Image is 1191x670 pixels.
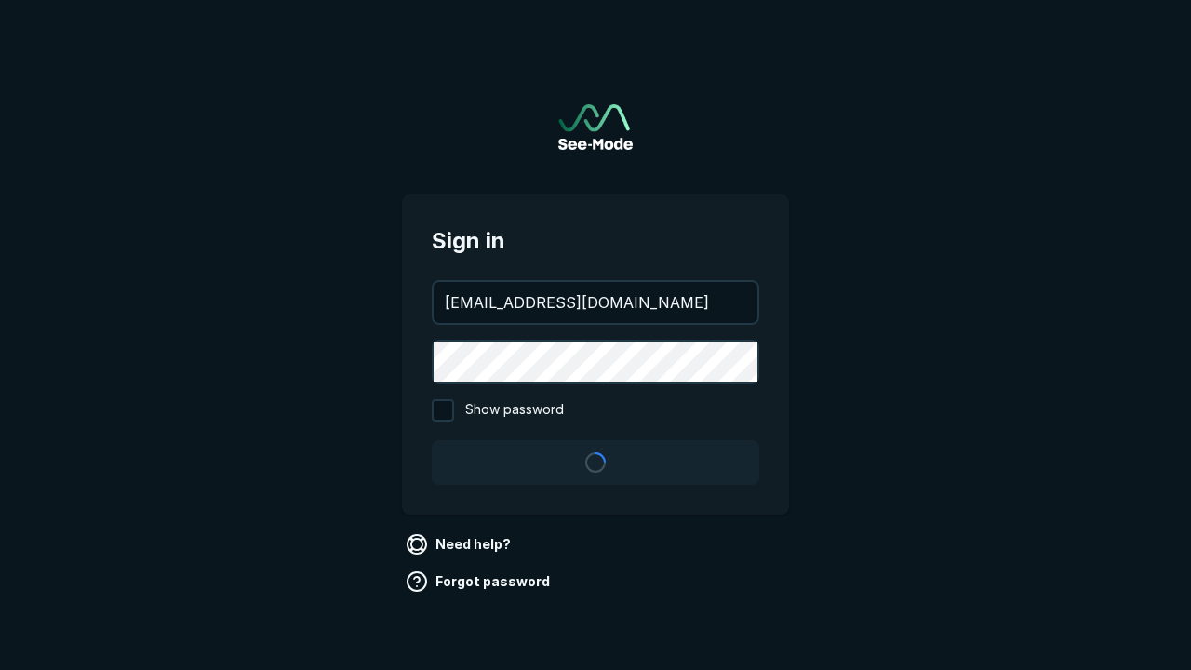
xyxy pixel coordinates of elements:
a: Go to sign in [558,104,633,150]
a: Need help? [402,529,518,559]
img: See-Mode Logo [558,104,633,150]
span: Sign in [432,224,759,258]
a: Forgot password [402,567,557,596]
span: Show password [465,399,564,422]
input: your@email.com [434,282,757,323]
